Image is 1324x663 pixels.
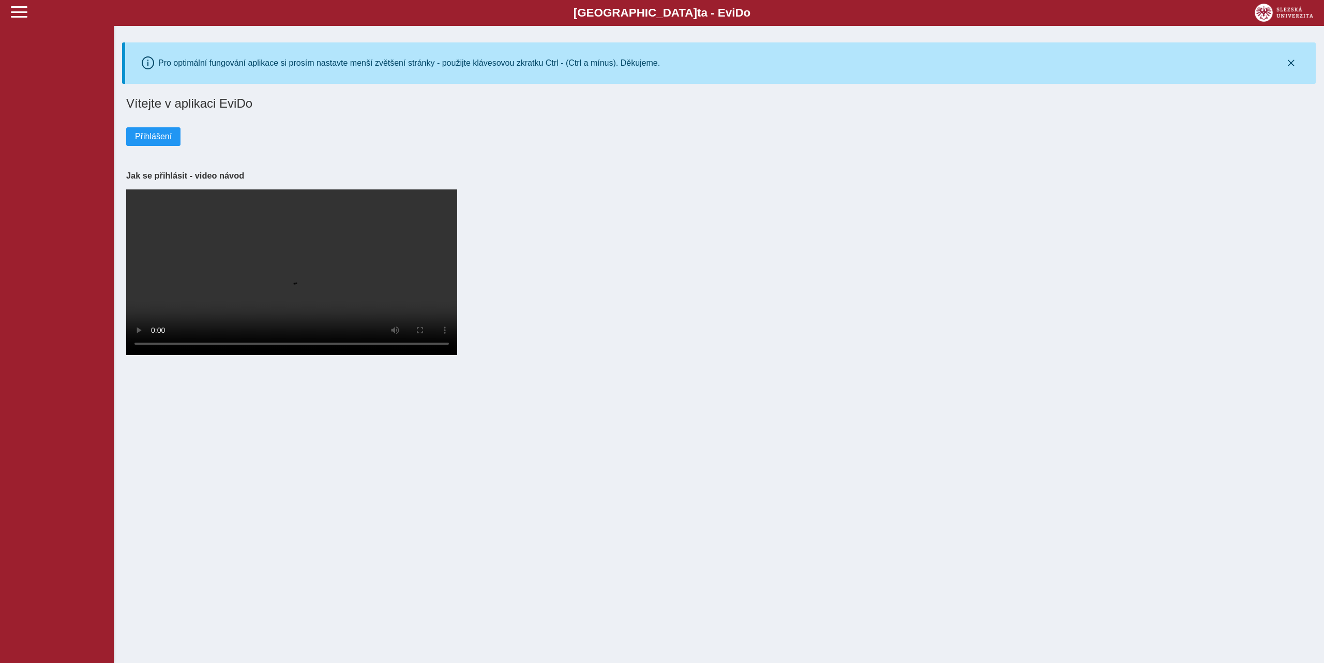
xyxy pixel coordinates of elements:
[126,171,1312,181] h3: Jak se přihlásit - video návod
[158,58,660,68] div: Pro optimální fungování aplikace si prosím nastavte menší zvětšení stránky - použijte klávesovou ...
[31,6,1293,20] b: [GEOGRAPHIC_DATA] a - Evi
[697,6,701,19] span: t
[126,96,1312,111] h1: Vítejte v aplikaci EviDo
[1255,4,1313,22] img: logo_web_su.png
[126,189,457,355] video: Your browser does not support the video tag.
[126,127,180,146] button: Přihlášení
[135,132,172,141] span: Přihlášení
[735,6,743,19] span: D
[744,6,751,19] span: o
